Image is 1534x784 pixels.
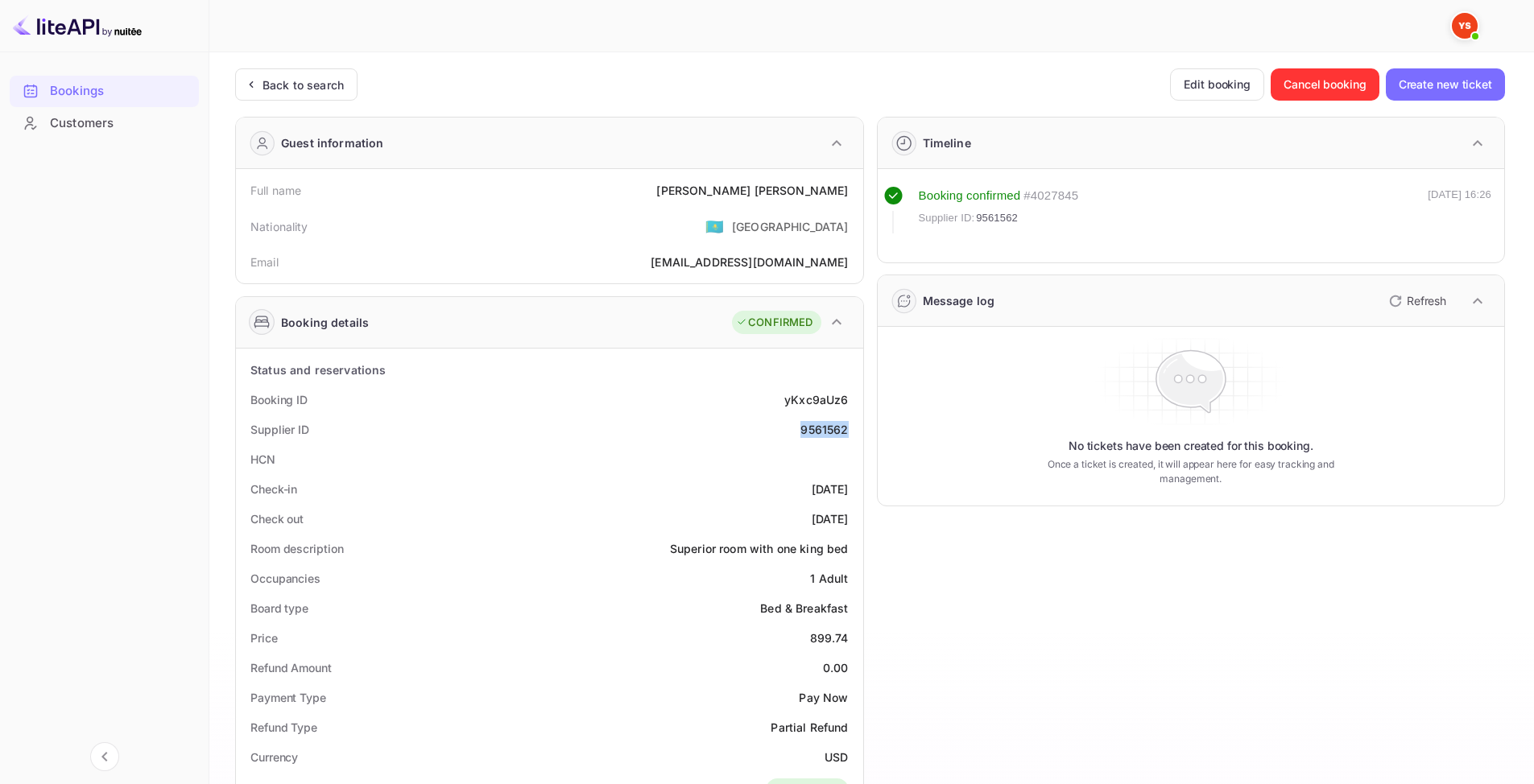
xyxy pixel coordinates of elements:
[10,108,199,139] div: Customers
[1452,13,1478,39] img: Yandex Support
[651,254,848,270] div: [EMAIL_ADDRESS][DOMAIN_NAME]
[250,719,317,736] div: Refund Type
[250,182,301,199] div: Full name
[812,481,849,497] div: [DATE]
[1271,68,1379,101] button: Cancel booking
[923,134,971,151] div: Timeline
[10,76,199,105] a: Bookings
[1023,187,1078,205] div: # 4027845
[1379,288,1453,314] button: Refresh
[1386,68,1505,101] button: Create new ticket
[1428,187,1491,233] div: [DATE] 16:26
[771,719,848,736] div: Partial Refund
[670,540,849,557] div: Superior room with one king bed
[250,421,309,438] div: Supplier ID
[800,421,848,438] div: 9561562
[250,540,343,557] div: Room description
[13,13,142,39] img: LiteAPI logo
[250,218,308,235] div: Nationality
[784,391,848,408] div: yKxc9aUz6
[250,570,320,587] div: Occupancies
[1170,68,1264,101] button: Edit booking
[923,292,995,309] div: Message log
[823,659,849,676] div: 0.00
[250,391,308,408] div: Booking ID
[250,749,298,765] div: Currency
[736,315,812,331] div: CONFIRMED
[281,314,369,331] div: Booking details
[825,749,848,765] div: USD
[250,451,275,468] div: HCN
[250,659,332,676] div: Refund Amount
[250,600,308,617] div: Board type
[250,510,304,527] div: Check out
[976,210,1018,226] span: 9561562
[656,182,848,199] div: [PERSON_NAME] [PERSON_NAME]
[250,361,386,378] div: Status and reservations
[810,570,848,587] div: 1 Adult
[760,600,848,617] div: Bed & Breakfast
[10,108,199,138] a: Customers
[810,629,849,646] div: 899.74
[705,212,724,241] span: United States
[250,254,279,270] div: Email
[281,134,384,151] div: Guest information
[250,689,326,706] div: Payment Type
[50,82,191,101] div: Bookings
[250,481,297,497] div: Check-in
[919,187,1021,205] div: Booking confirmed
[812,510,849,527] div: [DATE]
[250,629,278,646] div: Price
[1069,438,1313,454] p: No tickets have been created for this booking.
[90,742,119,771] button: Collapse navigation
[732,218,849,235] div: [GEOGRAPHIC_DATA]
[10,76,199,107] div: Bookings
[919,210,975,226] span: Supplier ID:
[799,689,848,706] div: Pay Now
[263,76,344,93] div: Back to search
[50,114,191,133] div: Customers
[1022,457,1359,486] p: Once a ticket is created, it will appear here for easy tracking and management.
[1407,292,1446,309] p: Refresh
